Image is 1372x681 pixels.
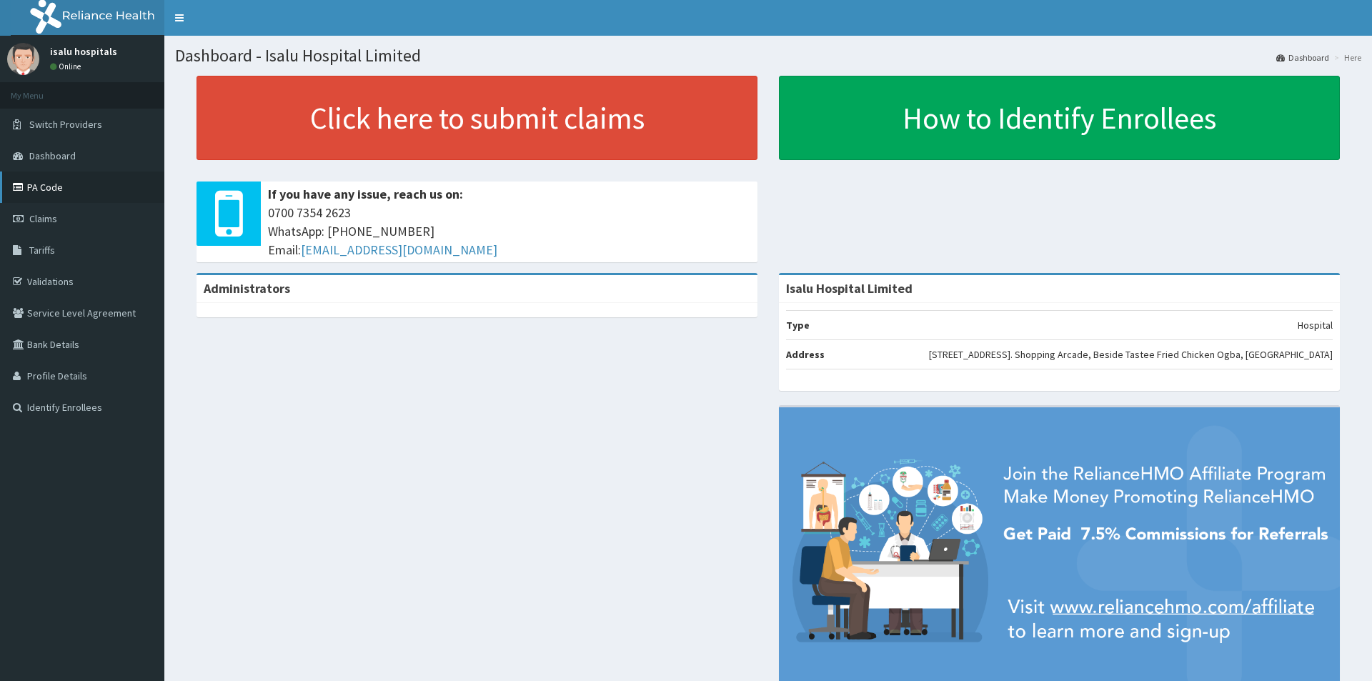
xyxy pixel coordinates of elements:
a: Dashboard [1276,51,1329,64]
b: If you have any issue, reach us on: [268,186,463,202]
b: Address [786,348,825,361]
span: Dashboard [29,149,76,162]
p: isalu hospitals [50,46,117,56]
a: How to Identify Enrollees [779,76,1340,160]
p: Hospital [1298,318,1333,332]
a: Click here to submit claims [197,76,757,160]
b: Type [786,319,810,332]
b: Administrators [204,280,290,297]
span: 0700 7354 2623 WhatsApp: [PHONE_NUMBER] Email: [268,204,750,259]
span: Switch Providers [29,118,102,131]
strong: Isalu Hospital Limited [786,280,913,297]
h1: Dashboard - Isalu Hospital Limited [175,46,1361,65]
li: Here [1331,51,1361,64]
span: Tariffs [29,244,55,257]
span: Claims [29,212,57,225]
img: User Image [7,43,39,75]
p: [STREET_ADDRESS]. Shopping Arcade, Beside Tastee Fried Chicken Ogba, [GEOGRAPHIC_DATA] [929,347,1333,362]
a: Online [50,61,84,71]
a: [EMAIL_ADDRESS][DOMAIN_NAME] [301,242,497,258]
